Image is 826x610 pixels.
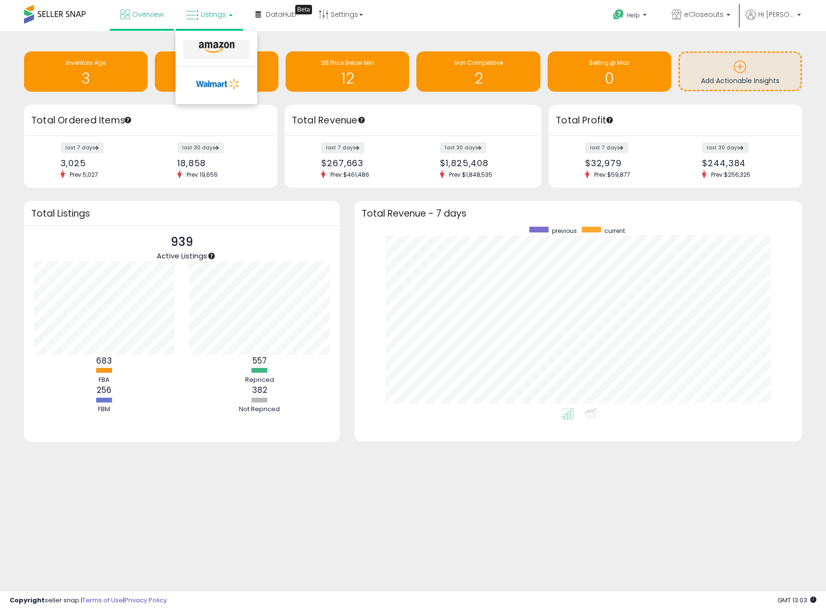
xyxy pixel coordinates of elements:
[454,59,503,67] span: Non Competitive
[362,210,795,217] h3: Total Revenue - 7 days
[746,10,801,31] a: Hi [PERSON_NAME]
[31,114,270,127] h3: Total Ordered Items
[75,405,133,414] div: FBM
[182,171,223,179] span: Prev: 19,656
[321,59,374,67] span: BB Price Below Min
[207,252,216,260] div: Tooltip anchor
[605,116,614,124] div: Tooltip anchor
[613,9,625,21] i: Get Help
[706,171,755,179] span: Prev: $256,325
[552,71,666,86] h1: 0
[24,51,148,92] a: Inventory Age 3
[321,142,364,153] label: last 7 days
[29,71,143,86] h1: 3
[321,158,406,168] div: $267,663
[585,158,668,168] div: $32,979
[702,158,785,168] div: $244,384
[61,158,144,168] div: 3,025
[96,355,112,366] b: 683
[160,71,274,86] h1: 1604
[440,158,525,168] div: $1,825,408
[132,10,163,19] span: Overview
[680,53,801,90] a: Add Actionable Insights
[556,114,795,127] h3: Total Profit
[177,158,261,168] div: 18,858
[627,11,640,19] span: Help
[604,227,625,235] span: current
[66,59,106,67] span: Inventory Age
[684,10,724,19] span: eCloseouts
[61,142,104,153] label: last 7 days
[325,171,374,179] span: Prev: $461,486
[97,384,112,396] b: 256
[75,376,133,385] div: FBA
[552,227,577,235] span: previous
[701,76,779,85] span: Add Actionable Insights
[605,1,656,31] a: Help
[444,171,497,179] span: Prev: $1,848,535
[157,233,207,251] p: 939
[702,142,749,153] label: last 30 days
[124,116,132,124] div: Tooltip anchor
[155,51,278,92] a: Needs to Reprice 1604
[758,10,794,19] span: Hi [PERSON_NAME]
[421,71,535,86] h1: 2
[65,171,103,179] span: Prev: 5,027
[31,210,333,217] h3: Total Listings
[292,114,534,127] h3: Total Revenue
[177,142,224,153] label: last 30 days
[252,384,267,396] b: 382
[548,51,671,92] a: Selling @ Max 0
[357,116,366,124] div: Tooltip anchor
[416,51,540,92] a: Non Competitive 2
[286,51,409,92] a: BB Price Below Min 12
[589,59,629,67] span: Selling @ Max
[231,376,288,385] div: Repriced
[266,10,296,19] span: DataHub
[589,171,635,179] span: Prev: $59,877
[157,251,207,261] span: Active Listings
[440,142,487,153] label: last 30 days
[201,10,226,19] span: Listings
[295,5,312,14] div: Tooltip anchor
[231,405,288,414] div: Not Repriced
[585,142,628,153] label: last 7 days
[290,71,404,86] h1: 12
[252,355,267,366] b: 557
